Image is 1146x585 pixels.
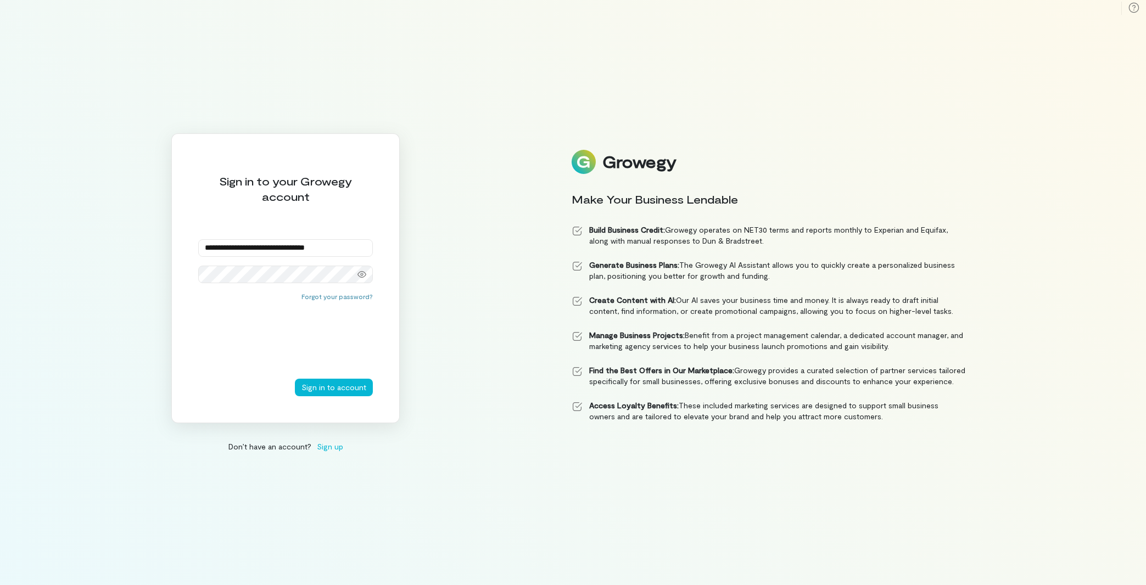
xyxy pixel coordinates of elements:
[198,173,373,204] div: Sign in to your Growegy account
[572,295,966,317] li: Our AI saves your business time and money. It is always ready to draft initial content, find info...
[317,441,343,452] span: Sign up
[572,365,966,387] li: Growegy provides a curated selection of partner services tailored specifically for small business...
[572,330,966,352] li: Benefit from a project management calendar, a dedicated account manager, and marketing agency ser...
[572,260,966,282] li: The Growegy AI Assistant allows you to quickly create a personalized business plan, positioning y...
[295,379,373,396] button: Sign in to account
[589,365,734,375] strong: Find the Best Offers in Our Marketplace:
[589,260,679,269] strong: Generate Business Plans:
[301,292,373,301] button: Forgot your password?
[589,330,685,340] strong: Manage Business Projects:
[602,153,676,171] div: Growegy
[572,400,966,422] li: These included marketing services are designed to support small business owners and are tailored ...
[589,225,665,234] strong: Build Business Credit:
[589,295,676,305] strong: Create Content with AI:
[171,441,400,452] div: Don’t have an account?
[572,192,966,207] div: Make Your Business Lendable
[572,224,966,246] li: Growegy operates on NET30 terms and reports monthly to Experian and Equifax, along with manual re...
[589,401,679,410] strong: Access Loyalty Benefits:
[572,150,596,174] img: Logo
